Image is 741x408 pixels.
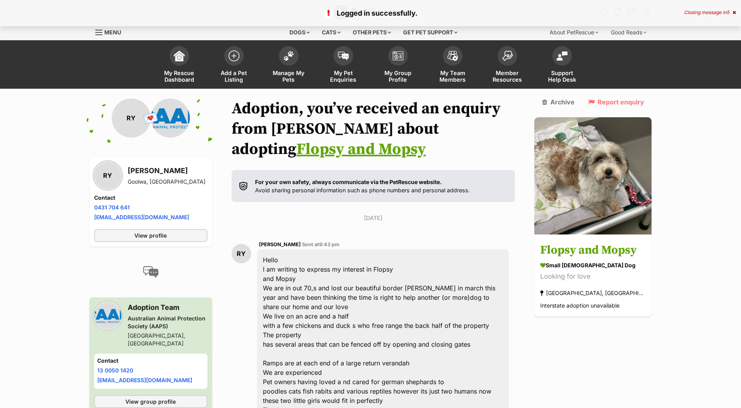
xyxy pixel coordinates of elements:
[134,231,167,240] span: View profile
[216,70,252,83] span: Add a Pet Listing
[128,302,207,313] h3: Adoption Team
[255,178,470,195] p: Avoid sharing personal information such as phone numbers and personal address.
[316,25,346,40] div: Cats
[94,302,121,329] img: Australian Animal Protection Society (AAPS) profile pic
[162,70,197,83] span: My Rescue Dashboard
[380,70,416,83] span: My Group Profile
[128,315,207,330] div: Australian Animal Protection Society (AAPS)
[232,214,515,222] p: [DATE]
[283,51,294,61] img: manage-my-pets-icon-02211641906a0b7f246fdf0571729dbe1e7629f14944591b6c1af311fb30b64b.svg
[128,165,205,176] h3: [PERSON_NAME]
[229,50,239,61] img: add-pet-listing-icon-0afa8454b4691262ce3f59096e99ab1cd57d4a30225e0717b998d2c9b9846f56.svg
[490,70,525,83] span: Member Resources
[104,29,121,36] span: Menu
[94,229,207,242] a: View profile
[232,244,251,263] div: RY
[727,9,729,15] span: 5
[128,332,207,347] div: [GEOGRAPHIC_DATA], [GEOGRAPHIC_DATA]
[125,397,176,406] span: View group profile
[540,261,646,270] div: small [DEMOGRAPHIC_DATA] Dog
[255,179,442,185] strong: For your own safety, always communicate via the PetRescue website.
[545,70,580,83] span: Support Help Desk
[259,242,301,247] span: [PERSON_NAME]
[542,98,575,106] a: Archive
[326,70,361,83] span: My Pet Enquiries
[142,110,159,127] span: 💌
[535,42,589,89] a: Support Help Desk
[302,242,339,247] span: Sent at
[95,25,127,39] a: Menu
[371,42,425,89] a: My Group Profile
[316,42,371,89] a: My Pet Enquiries
[684,10,736,15] div: Closing message in
[588,98,644,106] a: Report enquiry
[128,178,205,186] div: Goolwa, [GEOGRAPHIC_DATA]
[347,25,396,40] div: Other pets
[502,50,513,61] img: member-resources-icon-8e73f808a243e03378d46382f2149f9095a855e16c252ad45f914b54edf8863c.svg
[151,98,190,138] img: Australian Animal Protection Society (AAPS) profile pic
[540,302,620,309] span: Interstate adoption unavailable
[261,42,316,89] a: Manage My Pets
[540,272,646,282] div: Looking for love
[605,25,652,40] div: Good Reads
[94,204,130,211] a: 0431 704 641
[8,8,733,18] p: Logged in successfully.
[271,70,306,83] span: Manage My Pets
[207,42,261,89] a: Add a Pet Listing
[338,52,349,60] img: pet-enquiries-icon-7e3ad2cf08bfb03b45e93fb7055b45f3efa6380592205ae92323e6603595dc1f.svg
[557,51,568,61] img: help-desk-icon-fdf02630f3aa405de69fd3d07c3f3aa587a6932b1a1747fa1d2bba05be0121f9.svg
[174,50,185,61] img: dashboard-icon-eb2f2d2d3e046f16d808141f083e7271f6b2e854fb5c12c21221c1fb7104beca.svg
[97,367,133,374] a: 13 0050 1420
[425,42,480,89] a: My Team Members
[97,377,192,383] a: [EMAIL_ADDRESS][DOMAIN_NAME]
[94,214,189,220] a: [EMAIL_ADDRESS][DOMAIN_NAME]
[296,140,426,159] a: Flopsy and Mopsy
[435,70,470,83] span: My Team Members
[540,288,646,299] div: [GEOGRAPHIC_DATA], [GEOGRAPHIC_DATA]
[393,51,404,61] img: group-profile-icon-3fa3cf56718a62981997c0bc7e787c4b2cf8bcc04b72c1350f741eb67cf2f40e.svg
[284,25,315,40] div: Dogs
[544,25,604,40] div: About PetRescue
[94,395,207,408] a: View group profile
[319,242,339,247] span: 9:43 pm
[480,42,535,89] a: Member Resources
[534,236,652,317] a: Flopsy and Mopsy small [DEMOGRAPHIC_DATA] Dog Looking for love [GEOGRAPHIC_DATA], [GEOGRAPHIC_DAT...
[143,266,159,278] img: conversation-icon-4a6f8262b818ee0b60e3300018af0b2d0b884aa5de6e9bcb8d3d4eeb1a70a7c4.svg
[540,242,646,259] h3: Flopsy and Mopsy
[232,98,515,159] h1: Adoption, you’ve received an enquiry from [PERSON_NAME] about adopting
[398,25,463,40] div: Get pet support
[152,42,207,89] a: My Rescue Dashboard
[112,98,151,138] div: RY
[447,51,458,61] img: team-members-icon-5396bd8760b3fe7c0b43da4ab00e1e3bb1a5d9ba89233759b79545d2d3fc5d0d.svg
[94,194,207,202] h4: Contact
[97,357,204,365] h4: Contact
[534,117,652,234] img: Flopsy and Mopsy
[94,162,121,189] div: RY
